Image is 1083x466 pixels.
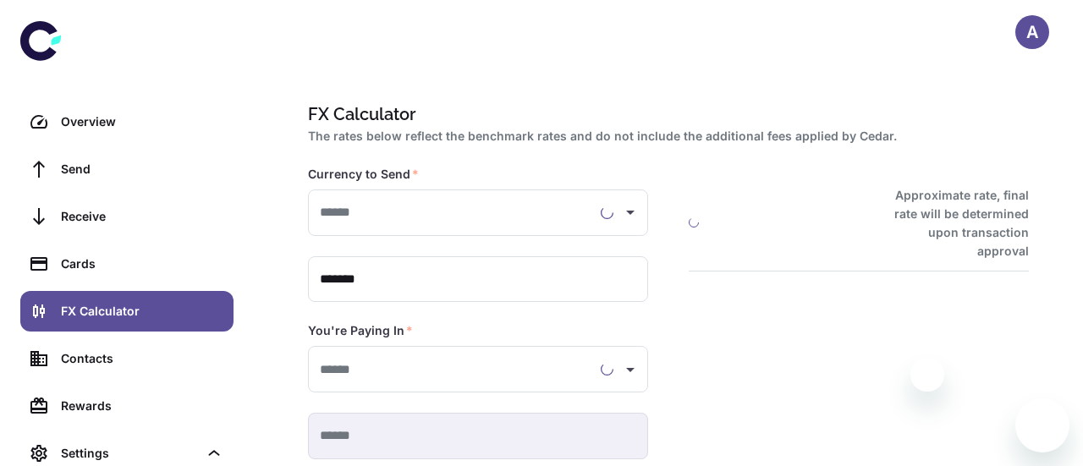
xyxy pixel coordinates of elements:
div: Receive [61,207,223,226]
div: Settings [61,444,198,463]
button: A [1015,15,1049,49]
a: Receive [20,196,234,237]
label: Currency to Send [308,166,419,183]
div: Contacts [61,349,223,368]
div: Overview [61,112,223,131]
a: Cards [20,244,234,284]
h6: Approximate rate, final rate will be determined upon transaction approval [876,186,1029,260]
div: FX Calculator [61,302,223,321]
div: Rewards [61,397,223,415]
a: Rewards [20,386,234,426]
a: Send [20,149,234,189]
button: Open [618,358,642,381]
iframe: Close message [910,358,944,392]
a: Contacts [20,338,234,379]
a: FX Calculator [20,291,234,332]
div: Cards [61,255,223,273]
iframe: Button to launch messaging window [1015,398,1069,452]
div: Send [61,160,223,178]
a: Overview [20,101,234,142]
h1: FX Calculator [308,101,1022,127]
button: Open [618,200,642,224]
label: You're Paying In [308,322,413,339]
